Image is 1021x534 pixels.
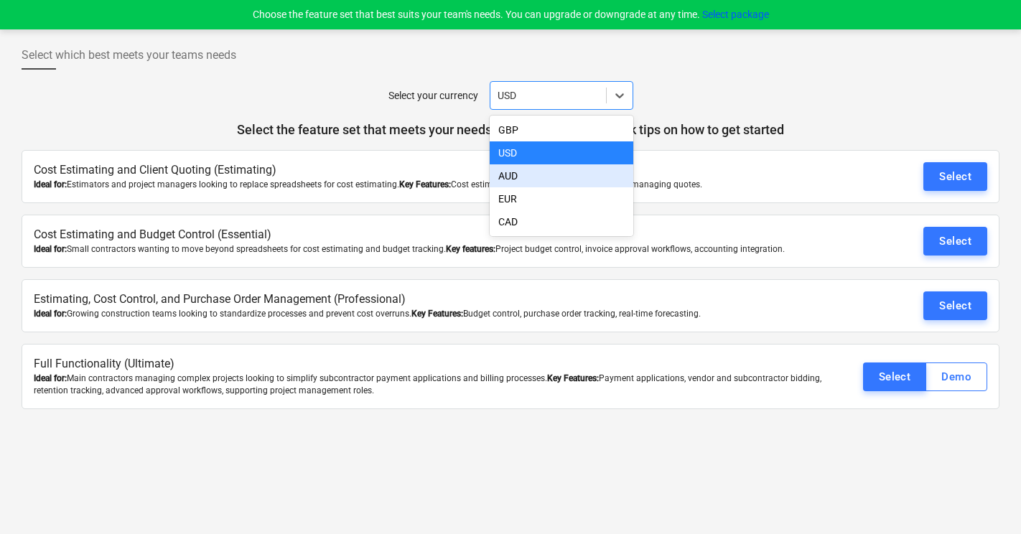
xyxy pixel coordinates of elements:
div: Select [939,296,971,315]
div: GBP [490,118,633,141]
div: USD [490,141,633,164]
p: Estimating, Cost Control, and Purchase Order Management (Professional) [34,291,829,308]
button: Select [923,291,987,320]
div: Select [879,367,911,386]
button: Select [863,362,927,391]
p: Cost Estimating and Client Quoting (Estimating) [34,162,829,179]
b: Ideal for: [34,179,67,189]
b: Key Features: [547,373,599,383]
button: Select [923,162,987,191]
div: Select [939,232,971,250]
button: Select [923,227,987,256]
b: Key features: [446,244,495,254]
div: Growing construction teams looking to standardize processes and prevent cost overruns. Budget con... [34,308,829,320]
p: Select the feature set that meets your needs, and we'll send you quick tips on how to get started [22,121,999,139]
div: Small contractors wanting to move beyond spreadsheets for cost estimating and budget tracking. Pr... [34,243,829,256]
div: Estimators and project managers looking to replace spreadsheets for cost estimating. Cost estimat... [34,179,829,191]
p: Select your currency [388,88,478,103]
button: Select package [702,7,769,22]
span: Select which best meets your teams needs [22,47,236,64]
div: AUD [490,164,633,187]
div: CAD [490,210,633,233]
b: Ideal for: [34,373,67,383]
div: Demo [941,367,971,386]
b: Ideal for: [34,244,67,254]
b: Ideal for: [34,309,67,319]
div: Select [939,167,971,186]
b: Key Features: [399,179,451,189]
div: EUR [490,187,633,210]
p: Cost Estimating and Budget Control (Essential) [34,227,829,243]
button: Demo [926,362,987,391]
b: Key Features: [411,309,463,319]
p: Full Functionality (Ultimate) [34,356,829,373]
p: Choose the feature set that best suits your team's needs. You can upgrade or downgrade at any time. [253,7,769,22]
iframe: Chat Widget [949,465,1021,534]
div: Main contractors managing complex projects looking to simplify subcontractor payment applications... [34,373,829,397]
